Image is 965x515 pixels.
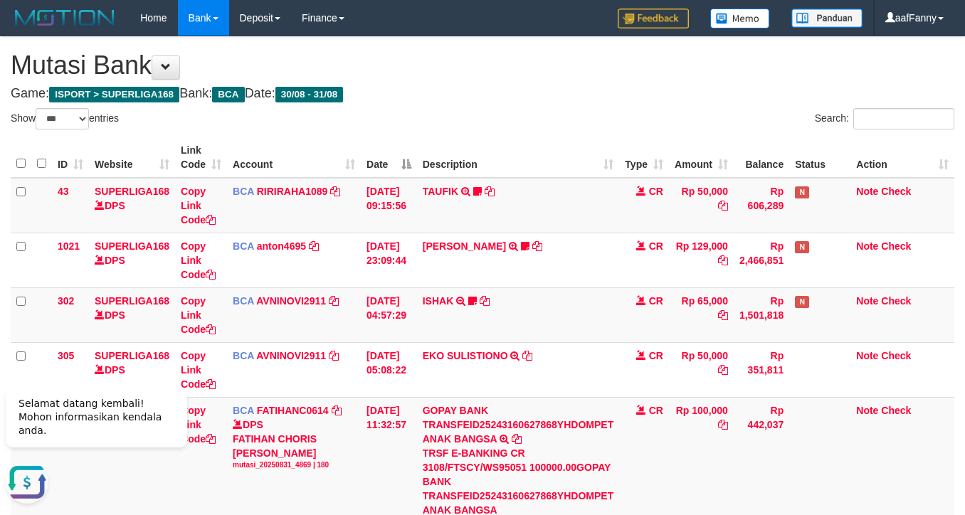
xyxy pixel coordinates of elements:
[89,137,175,178] th: Website: activate to sort column ascending
[95,295,169,307] a: SUPERLIGA168
[512,433,522,445] a: Copy GOPAY BANK TRANSFEID25243160627868YHDOMPET ANAK BANGSA to clipboard
[795,186,809,198] span: Has Note
[618,9,689,28] img: Feedback.jpg
[734,137,789,178] th: Balance
[423,240,506,252] a: [PERSON_NAME]
[881,186,911,197] a: Check
[361,287,417,342] td: [DATE] 04:57:29
[227,137,361,178] th: Account: activate to sort column ascending
[361,342,417,397] td: [DATE] 05:08:22
[856,186,878,197] a: Note
[58,240,80,252] span: 1021
[95,186,169,197] a: SUPERLIGA168
[233,405,254,416] span: BCA
[361,137,417,178] th: Date: activate to sort column descending
[49,87,179,102] span: ISPORT > SUPERLIGA168
[718,255,728,266] a: Copy Rp 129,000 to clipboard
[669,233,734,287] td: Rp 129,000
[480,295,490,307] a: Copy ISHAK to clipboard
[881,295,911,307] a: Check
[815,108,954,129] label: Search:
[257,405,329,416] a: FATIHANC0614
[795,296,809,308] span: Has Note
[649,295,663,307] span: CR
[734,233,789,287] td: Rp 2,466,851
[11,7,119,28] img: MOTION_logo.png
[853,108,954,129] input: Search:
[257,240,306,252] a: anton4695
[881,350,911,361] a: Check
[36,108,89,129] select: Showentries
[417,137,619,178] th: Description: activate to sort column ascending
[329,295,339,307] a: Copy AVNINOVI2911 to clipboard
[423,405,613,445] a: GOPAY BANK TRANSFEID25243160627868YHDOMPET ANAK BANGSA
[11,108,119,129] label: Show entries
[11,87,954,101] h4: Game: Bank: Date:
[789,137,850,178] th: Status
[256,350,326,361] a: AVNINOVI2911
[181,240,216,280] a: Copy Link Code
[329,350,339,361] a: Copy AVNINOVI2911 to clipboard
[856,240,878,252] a: Note
[58,186,69,197] span: 43
[718,309,728,321] a: Copy Rp 65,000 to clipboard
[89,342,175,397] td: DPS
[19,22,162,60] span: Selamat datang kembali! Mohon informasikan kendala anda.
[734,342,789,397] td: Rp 351,811
[233,350,254,361] span: BCA
[275,87,344,102] span: 30/08 - 31/08
[361,178,417,233] td: [DATE] 09:15:56
[850,137,954,178] th: Action: activate to sort column ascending
[89,233,175,287] td: DPS
[718,364,728,376] a: Copy Rp 50,000 to clipboard
[423,186,458,197] a: TAUFIK
[649,240,663,252] span: CR
[795,241,809,253] span: Has Note
[485,186,495,197] a: Copy TAUFIK to clipboard
[669,137,734,178] th: Amount: activate to sort column ascending
[734,287,789,342] td: Rp 1,501,818
[649,186,663,197] span: CR
[95,350,169,361] a: SUPERLIGA168
[881,240,911,252] a: Check
[669,287,734,342] td: Rp 65,000
[181,350,216,390] a: Copy Link Code
[212,87,244,102] span: BCA
[649,350,663,361] span: CR
[330,186,340,197] a: Copy RIRIRAHA1089 to clipboard
[256,295,326,307] a: AVNINOVI2911
[332,405,342,416] a: Copy FATIHANC0614 to clipboard
[669,178,734,233] td: Rp 50,000
[649,405,663,416] span: CR
[89,287,175,342] td: DPS
[95,240,169,252] a: SUPERLIGA168
[6,85,48,128] button: Open LiveChat chat widget
[181,295,216,335] a: Copy Link Code
[89,178,175,233] td: DPS
[181,186,216,225] a: Copy Link Code
[856,350,878,361] a: Note
[423,295,454,307] a: ISHAK
[532,240,542,252] a: Copy SRI BASUKI to clipboard
[710,9,770,28] img: Button%20Memo.svg
[233,186,254,197] span: BCA
[361,233,417,287] td: [DATE] 23:09:44
[52,137,89,178] th: ID: activate to sort column ascending
[233,460,355,470] div: mutasi_20250831_4869 | 180
[309,240,319,252] a: Copy anton4695 to clipboard
[619,137,669,178] th: Type: activate to sort column ascending
[233,240,254,252] span: BCA
[233,295,254,307] span: BCA
[175,137,227,178] th: Link Code: activate to sort column ascending
[423,350,508,361] a: EKO SULISTIONO
[856,405,878,416] a: Note
[718,200,728,211] a: Copy Rp 50,000 to clipboard
[791,9,863,28] img: panduan.png
[58,350,74,361] span: 305
[734,178,789,233] td: Rp 606,289
[11,51,954,80] h1: Mutasi Bank
[718,419,728,430] a: Copy Rp 100,000 to clipboard
[881,405,911,416] a: Check
[257,186,328,197] a: RIRIRAHA1089
[669,342,734,397] td: Rp 50,000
